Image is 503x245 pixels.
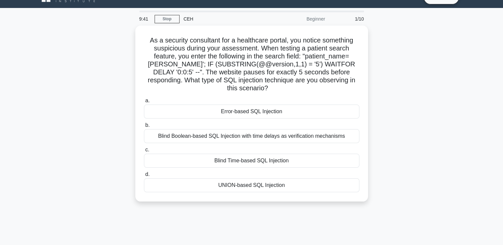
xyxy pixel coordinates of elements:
h5: As a security consultant for a healthcare portal, you notice something suspicious during your ass... [143,36,360,93]
span: d. [145,171,150,177]
span: a. [145,98,150,103]
div: Beginner [271,12,329,26]
span: b. [145,122,150,128]
div: Error-based SQL Injection [144,105,359,119]
div: Blind Time-based SQL Injection [144,154,359,168]
a: Stop [155,15,180,23]
div: 9:41 [135,12,155,26]
div: CEH [180,12,271,26]
div: 1/10 [329,12,368,26]
span: c. [145,147,149,152]
div: UNION-based SQL Injection [144,178,359,192]
div: Blind Boolean-based SQL Injection with time delays as verification mechanisms [144,129,359,143]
